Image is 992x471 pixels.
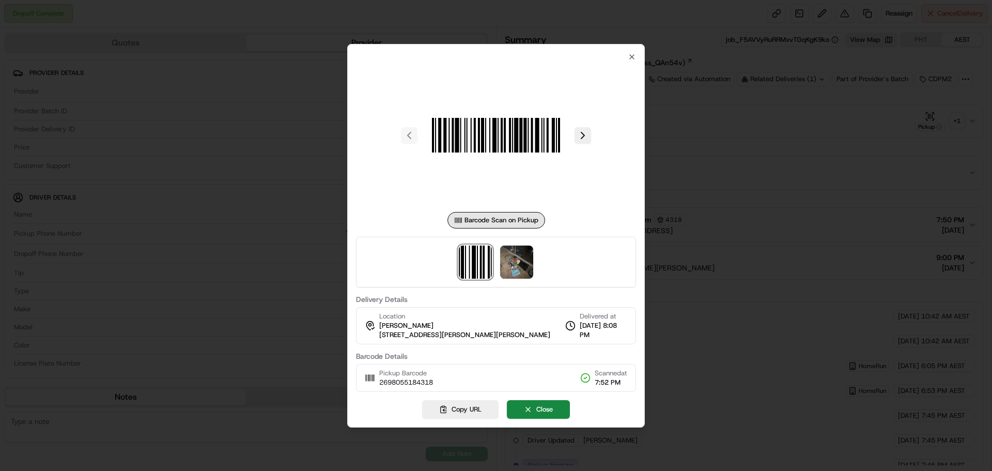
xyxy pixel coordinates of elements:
span: Delivered at [580,312,627,321]
span: [STREET_ADDRESS][PERSON_NAME][PERSON_NAME] [379,330,550,340]
label: Delivery Details [356,296,636,303]
span: Scanned at [595,369,627,378]
button: Copy URL [422,400,499,419]
span: [DATE] 8:08 PM [580,321,627,340]
span: Pickup Barcode [379,369,433,378]
button: Close [507,400,570,419]
span: 7:52 PM [595,378,627,387]
img: barcode_scan_on_pickup image [422,61,570,210]
span: [PERSON_NAME] [379,321,433,330]
label: Barcode Details [356,353,636,360]
span: 2698055184318 [379,378,433,387]
div: Barcode Scan on Pickup [447,212,545,229]
img: barcode_scan_on_pickup image [459,246,492,279]
img: photo_proof_of_delivery image [500,246,533,279]
span: Location [379,312,405,321]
